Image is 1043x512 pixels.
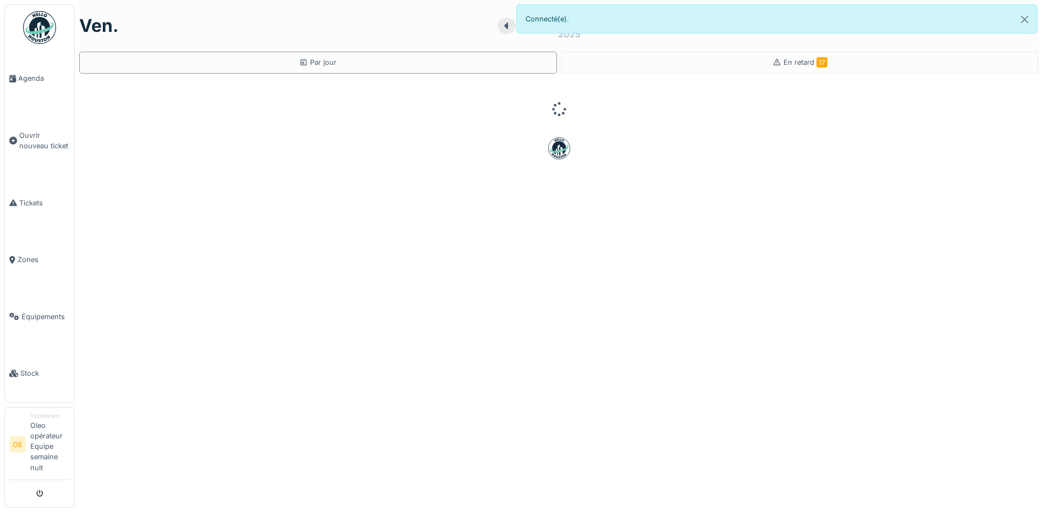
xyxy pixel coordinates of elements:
span: Stock [20,368,70,379]
span: Zones [18,254,70,265]
a: Tickets [5,174,74,231]
a: Agenda [5,50,74,107]
span: En retard [783,58,827,66]
span: Ouvrir nouveau ticket [19,130,70,151]
span: Équipements [21,311,70,322]
img: badge-BVDL4wpA.svg [548,137,570,159]
a: Stock [5,345,74,402]
div: 2025 [558,27,581,41]
a: Équipements [5,288,74,345]
li: Oleo opérateur Equipe semaine nuit [30,412,70,477]
span: Agenda [18,73,70,84]
span: 17 [816,57,827,68]
div: Technicien [30,412,70,420]
h1: ven. [79,15,119,36]
div: Par jour [299,57,336,68]
li: OE [9,436,26,453]
img: Badge_color-CXgf-gQk.svg [23,11,56,44]
a: Ouvrir nouveau ticket [5,107,74,175]
span: Tickets [19,198,70,208]
a: Zones [5,231,74,288]
button: Close [1012,5,1037,34]
div: Connecté(e). [516,4,1038,34]
a: OE TechnicienOleo opérateur Equipe semaine nuit [9,412,70,480]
